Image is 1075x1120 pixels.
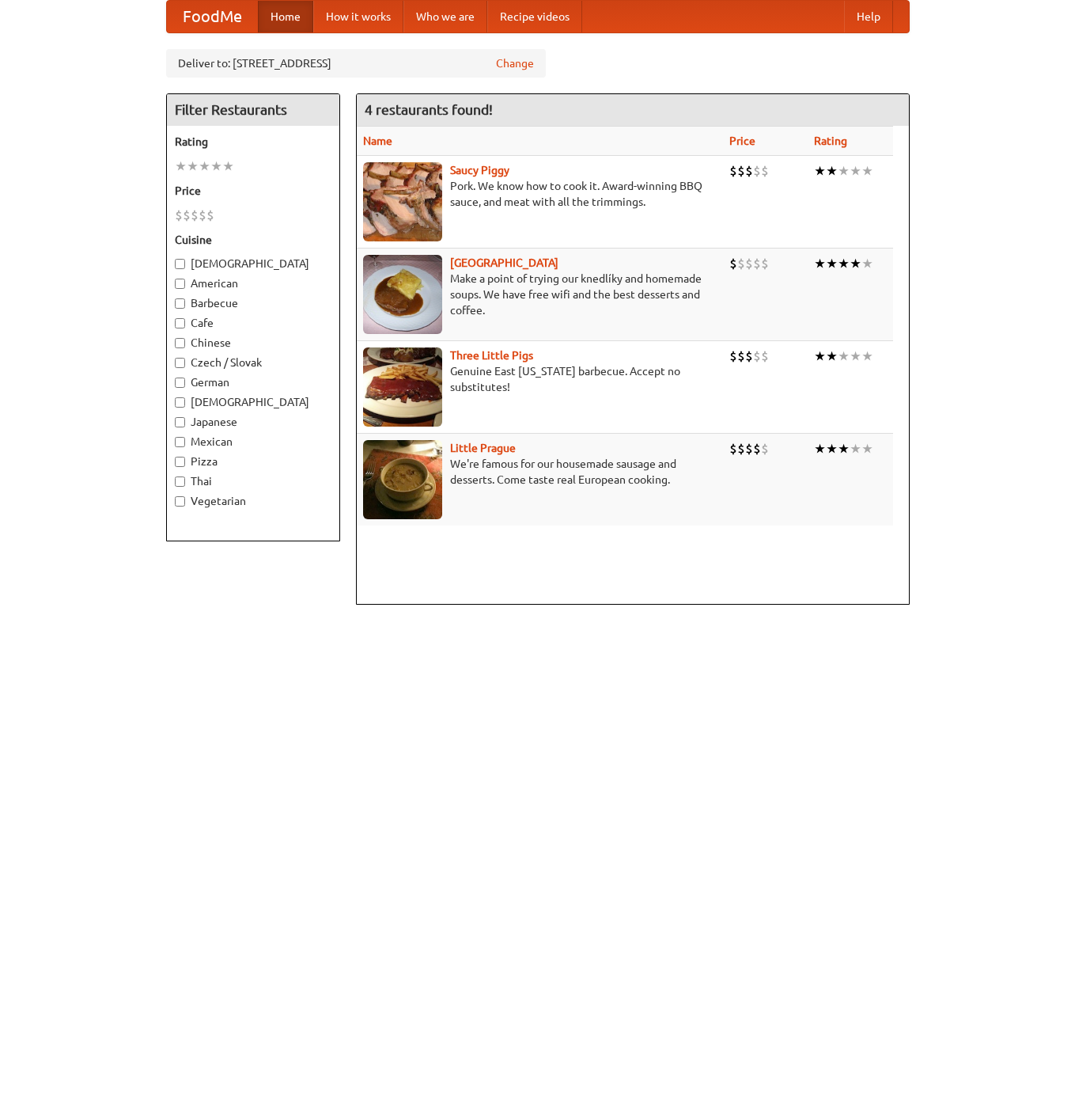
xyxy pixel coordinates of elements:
[729,255,737,272] li: $
[175,414,331,430] label: Japanese
[814,255,826,272] li: ★
[175,437,185,447] input: Mexican
[363,456,717,488] p: We're famous for our housemade sausage and desserts. Come taste real European cooking.
[737,255,745,272] li: $
[175,158,187,175] li: ★
[496,55,534,71] a: Change
[175,358,185,368] input: Czech / Slovak
[175,473,331,489] label: Thai
[737,347,745,365] li: $
[175,496,185,507] input: Vegetarian
[745,347,753,365] li: $
[450,442,516,454] a: Little Prague
[814,135,847,147] a: Rating
[166,49,546,78] div: Deliver to: [STREET_ADDRESS]
[183,207,191,224] li: $
[814,162,826,180] li: ★
[861,255,873,272] li: ★
[826,162,838,180] li: ★
[363,440,442,519] img: littleprague.jpg
[814,347,826,365] li: ★
[175,434,331,450] label: Mexican
[175,318,185,328] input: Cafe
[191,207,199,224] li: $
[450,256,558,269] a: [GEOGRAPHIC_DATA]
[175,134,331,150] h5: Rating
[175,476,185,487] input: Thai
[761,162,769,180] li: $
[206,207,214,224] li: $
[175,374,331,390] label: German
[826,255,838,272] li: ★
[175,397,185,408] input: [DEMOGRAPHIC_DATA]
[363,178,717,210] p: Pork. We know how to cook it. Award-winning BBQ sauce, and meat with all the trimmings.
[187,158,199,175] li: ★
[258,1,313,32] a: Home
[729,440,737,457] li: $
[745,255,753,272] li: $
[199,158,210,175] li: ★
[753,255,761,272] li: $
[175,298,185,309] input: Barbecue
[175,183,331,199] h5: Price
[175,259,185,269] input: [DEMOGRAPHIC_DATA]
[365,102,493,117] ng-pluralize: 4 restaurants found!
[199,207,206,224] li: $
[844,1,893,32] a: Help
[761,255,769,272] li: $
[175,417,185,427] input: Japanese
[403,1,487,32] a: Who we are
[175,279,185,289] input: American
[745,440,753,457] li: $
[363,255,442,334] img: czechpoint.jpg
[222,158,234,175] li: ★
[745,162,753,180] li: $
[363,162,442,241] img: saucy.jpg
[861,440,873,457] li: ★
[175,394,331,410] label: [DEMOGRAPHIC_DATA]
[850,347,861,365] li: ★
[729,162,737,180] li: $
[175,315,331,331] label: Cafe
[175,335,331,351] label: Chinese
[175,454,331,469] label: Pizza
[363,347,442,427] img: littlepigs.jpg
[167,94,339,126] h4: Filter Restaurants
[814,440,826,457] li: ★
[363,363,717,395] p: Genuine East [US_STATE] barbecue. Accept no substitutes!
[737,162,745,180] li: $
[175,378,185,388] input: German
[487,1,582,32] a: Recipe videos
[826,347,838,365] li: ★
[175,295,331,311] label: Barbecue
[175,232,331,248] h5: Cuisine
[450,164,509,177] a: Saucy Piggy
[210,158,222,175] li: ★
[850,255,861,272] li: ★
[363,271,717,318] p: Make a point of trying our knedlíky and homemade soups. We have free wifi and the best desserts a...
[175,256,331,271] label: [DEMOGRAPHIC_DATA]
[167,1,258,32] a: FoodMe
[175,493,331,509] label: Vegetarian
[450,349,533,362] a: Three Little Pigs
[363,135,392,147] a: Name
[175,207,183,224] li: $
[826,440,838,457] li: ★
[850,162,861,180] li: ★
[861,162,873,180] li: ★
[753,347,761,365] li: $
[737,440,745,457] li: $
[761,440,769,457] li: $
[175,275,331,291] label: American
[838,347,850,365] li: ★
[861,347,873,365] li: ★
[729,347,737,365] li: $
[838,255,850,272] li: ★
[761,347,769,365] li: $
[838,440,850,457] li: ★
[175,355,331,370] label: Czech / Slovak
